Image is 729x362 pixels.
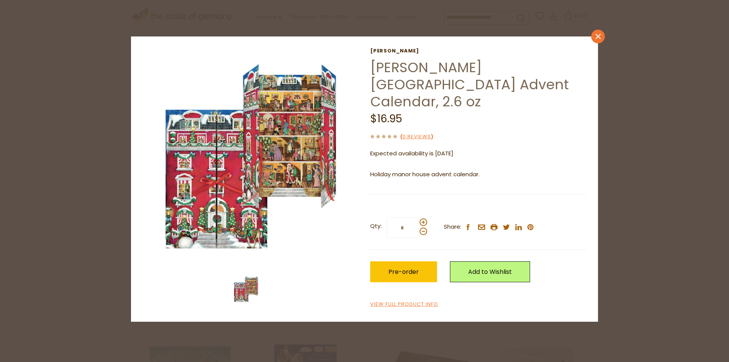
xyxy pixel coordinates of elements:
[370,170,587,179] p: Holiday manor house advent calendar.
[402,133,431,141] a: 0 Reviews
[370,261,437,282] button: Pre-order
[370,300,438,308] a: View Full Product Info
[388,267,419,276] span: Pre-order
[450,261,530,282] a: Add to Wishlist
[370,58,569,111] a: [PERSON_NAME][GEOGRAPHIC_DATA] Advent Calendar, 2.6 oz
[400,133,433,140] span: ( )
[142,48,359,265] img: Windel Manor House Advent Calendar
[387,217,418,238] input: Qty:
[370,48,587,54] a: [PERSON_NAME]
[444,222,461,232] span: Share:
[370,221,382,231] strong: Qty:
[231,274,261,304] img: Windel Manor House Advent Calendar
[370,111,402,126] span: $16.95
[370,149,587,158] p: Expected availability is [DATE]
